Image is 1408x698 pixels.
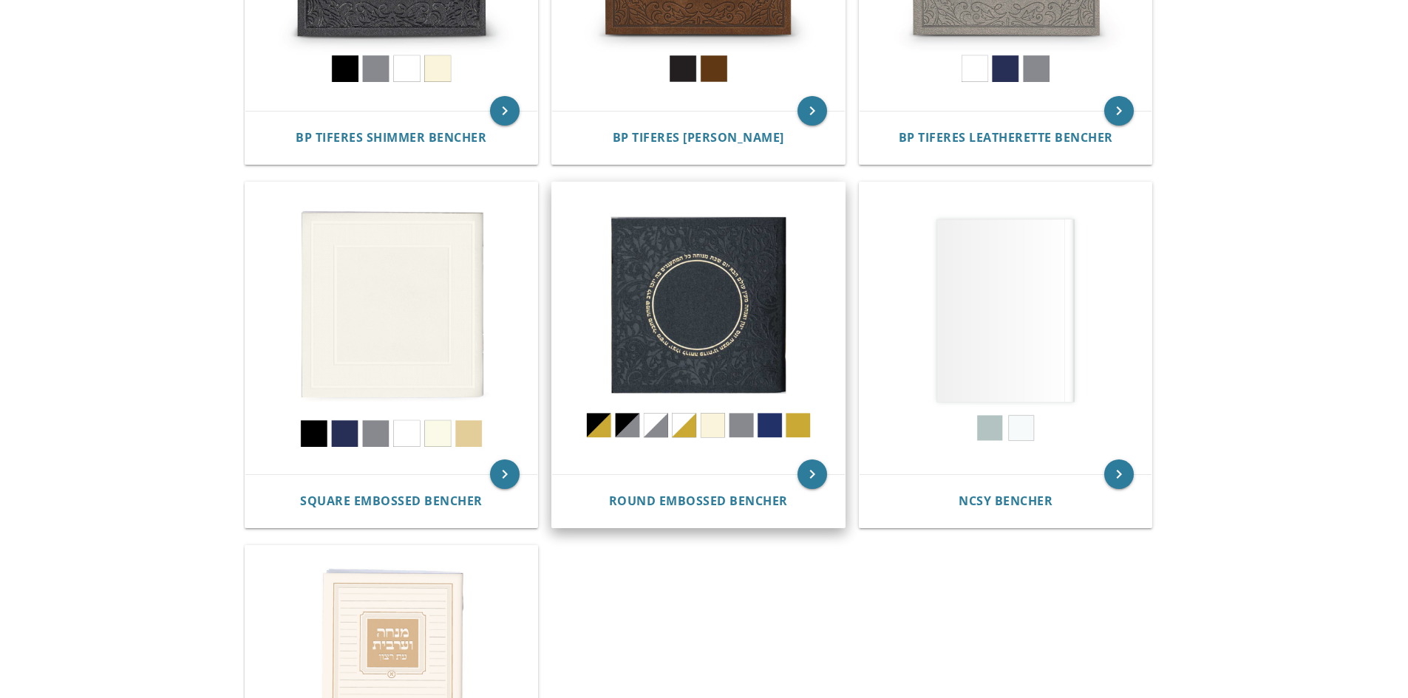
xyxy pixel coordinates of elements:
a: keyboard_arrow_right [797,459,827,489]
a: keyboard_arrow_right [490,459,520,489]
span: NCSY Bencher [959,493,1052,509]
img: NCSY Bencher [860,182,1152,475]
span: Round Embossed Bencher [609,493,788,509]
span: BP Tiferes Leatherette Bencher [899,129,1113,146]
a: keyboard_arrow_right [1104,96,1134,126]
span: Square Embossed Bencher [300,493,483,509]
img: Square Embossed Bencher [245,182,538,475]
a: BP Tiferes [PERSON_NAME] [613,131,784,145]
a: BP Tiferes Leatherette Bencher [899,131,1113,145]
a: Square Embossed Bencher [300,494,483,508]
a: keyboard_arrow_right [797,96,827,126]
a: keyboard_arrow_right [1104,459,1134,489]
a: NCSY Bencher [959,494,1052,508]
img: Round Embossed Bencher [552,182,845,475]
a: Round Embossed Bencher [609,494,788,508]
span: BP Tiferes Shimmer Bencher [296,129,486,146]
a: BP Tiferes Shimmer Bencher [296,131,486,145]
span: BP Tiferes [PERSON_NAME] [613,129,784,146]
a: keyboard_arrow_right [490,96,520,126]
